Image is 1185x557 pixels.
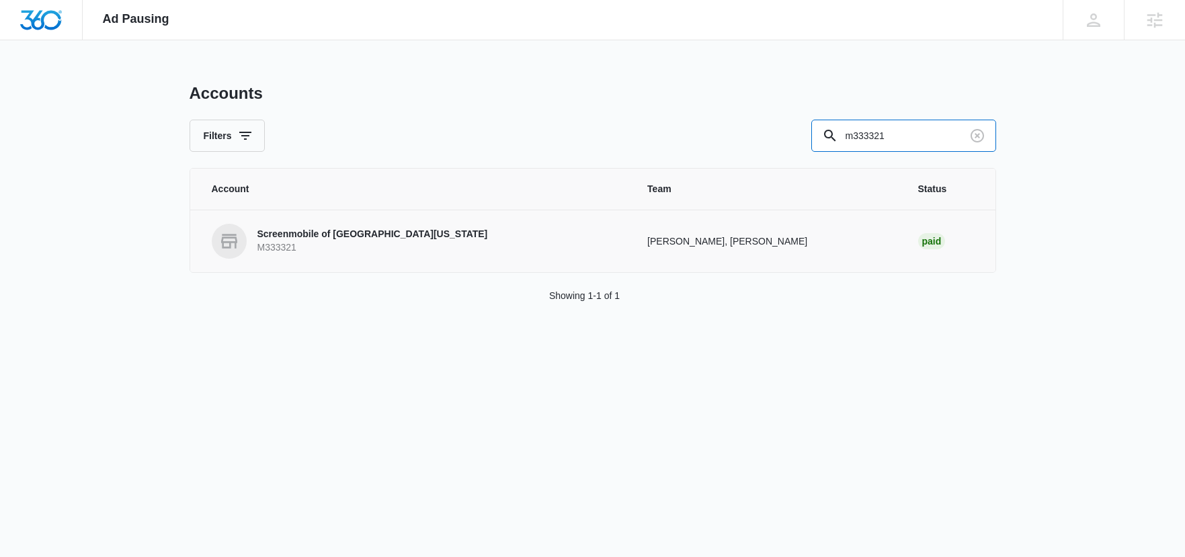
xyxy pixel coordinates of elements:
[967,125,988,146] button: Clear
[918,182,974,196] span: Status
[918,233,946,249] div: Paid
[647,182,885,196] span: Team
[257,241,488,255] p: M333321
[212,224,616,259] a: Screenmobile of [GEOGRAPHIC_DATA][US_STATE]M333321
[647,234,885,249] p: [PERSON_NAME], [PERSON_NAME]
[257,228,488,241] p: Screenmobile of [GEOGRAPHIC_DATA][US_STATE]
[190,83,263,103] h1: Accounts
[811,120,996,152] input: Search By Account Number
[549,289,620,303] p: Showing 1-1 of 1
[103,12,169,26] span: Ad Pausing
[212,182,616,196] span: Account
[190,120,265,152] button: Filters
